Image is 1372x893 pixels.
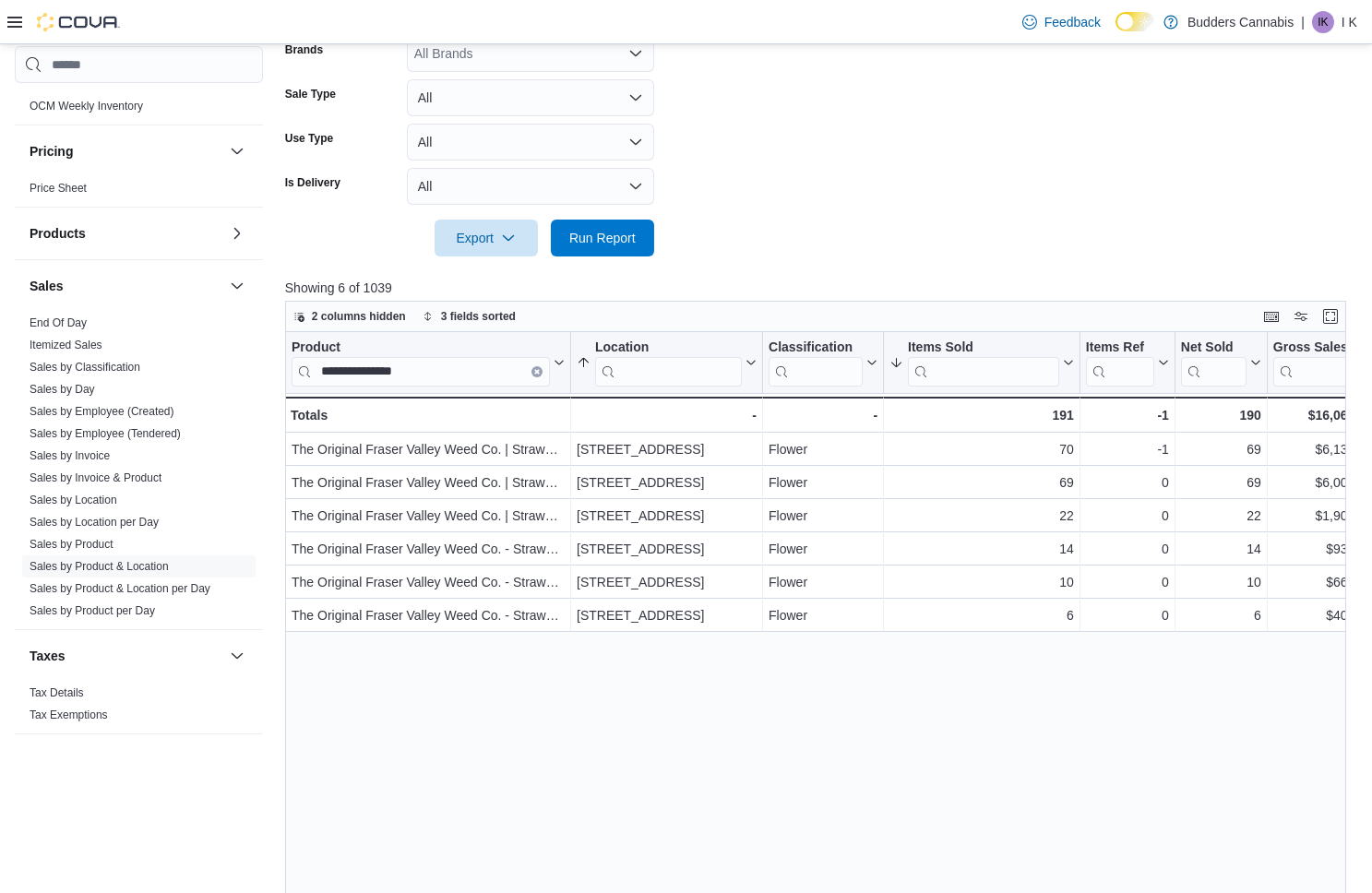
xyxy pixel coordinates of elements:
div: 14 [1181,539,1261,561]
h3: Pricing [30,142,73,161]
a: Sales by Product per Day [30,604,155,617]
label: Use Type [285,131,333,146]
div: Items Sold [908,339,1059,387]
button: Taxes [30,647,222,665]
button: Net Sold [1181,339,1261,387]
a: Sales by Location per Day [30,516,159,529]
h3: Taxes [30,647,66,665]
button: Sales [30,277,222,295]
p: Budders Cannabis [1187,11,1294,33]
button: Taxes [226,645,248,667]
a: Tax Details [30,686,84,699]
div: [STREET_ADDRESS] [577,439,757,461]
button: Enter fullscreen [1319,305,1342,327]
a: Sales by Employee (Tendered) [30,427,181,440]
button: All [407,124,654,161]
div: Sales [15,312,263,629]
button: ProductClear input [292,339,565,387]
div: 14 [889,539,1074,561]
div: 0 [1086,472,1169,494]
div: Flower [769,572,877,594]
div: [STREET_ADDRESS] [577,539,757,561]
div: [STREET_ADDRESS] [577,605,757,627]
span: Run Report [569,229,636,247]
div: Flower [769,472,877,494]
div: Location [595,339,742,357]
a: Sales by Product & Location per Day [30,582,210,595]
div: Items Ref [1086,339,1154,387]
div: -1 [1086,404,1169,426]
a: Sales by Product & Location [30,560,169,573]
div: Items Ref [1086,339,1154,357]
a: Sales by Employee (Created) [30,405,174,418]
div: 0 [1086,506,1169,528]
a: OCM Weekly Inventory [30,100,143,113]
button: Products [226,222,248,244]
div: - [577,404,757,426]
button: Clear input [531,366,543,377]
a: Tax Exemptions [30,708,108,721]
div: -1 [1086,439,1169,461]
span: Feedback [1044,13,1101,31]
div: Product [292,339,550,387]
h3: Products [30,224,86,243]
a: Sales by Location [30,494,117,506]
button: Items Sold [889,339,1074,387]
p: Showing 6 of 1039 [285,279,1357,297]
div: Classification [769,339,863,387]
button: Classification [769,339,877,387]
label: Brands [285,42,323,57]
button: 3 fields sorted [415,305,523,327]
div: [STREET_ADDRESS] [577,572,757,594]
div: 69 [1181,439,1261,461]
div: The Original Fraser Valley Weed Co. - Strawberry Amnesia - Sativa - 14g [292,539,565,561]
div: The Original Fraser Valley Weed Co. - Strawberry Amnesia - Sativa - 14g [292,572,565,594]
a: Sales by Day [30,383,95,396]
span: 2 columns hidden [312,309,406,324]
button: Sales [226,275,248,297]
button: Run Report [551,220,654,256]
button: All [407,79,654,116]
div: 191 [889,404,1074,426]
div: 190 [1181,404,1261,426]
div: Items Sold [908,339,1059,357]
div: - [769,404,877,426]
div: Location [595,339,742,387]
div: 69 [889,472,1074,494]
label: Sale Type [285,87,336,101]
a: Sales by Product [30,538,113,551]
a: End Of Day [30,316,87,329]
a: Sales by Invoice [30,449,110,462]
span: Export [446,220,527,256]
button: Location [577,339,757,387]
input: Dark Mode [1115,12,1154,31]
a: Sales by Classification [30,361,140,374]
span: IK [1318,11,1328,33]
button: 2 columns hidden [286,305,413,327]
div: Product [292,339,550,357]
a: Price Sheet [30,182,87,195]
button: All [407,168,654,205]
div: 22 [889,506,1074,528]
button: Items Ref [1086,339,1169,387]
div: The Original Fraser Valley Weed Co. - Strawberry Amnesia - Sativa - 14g [292,605,565,627]
img: Cova [37,13,120,31]
div: 10 [1181,572,1261,594]
div: 22 [1181,506,1261,528]
span: 3 fields sorted [441,309,516,324]
div: [STREET_ADDRESS] [577,506,757,528]
button: Display options [1290,305,1312,327]
div: Flower [769,539,877,561]
div: Classification [769,339,863,357]
button: Keyboard shortcuts [1260,305,1283,327]
span: Dark Mode [1115,31,1116,32]
a: Itemized Sales [30,339,102,351]
div: 0 [1086,539,1169,561]
div: I K [1312,11,1334,33]
button: Open list of options [628,46,643,61]
a: Feedback [1015,4,1108,41]
div: Net Sold [1181,339,1247,357]
button: Pricing [30,142,222,161]
p: | [1301,11,1305,33]
div: The Original Fraser Valley Weed Co. | Strawberry Amnesia | 28g [292,472,565,494]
